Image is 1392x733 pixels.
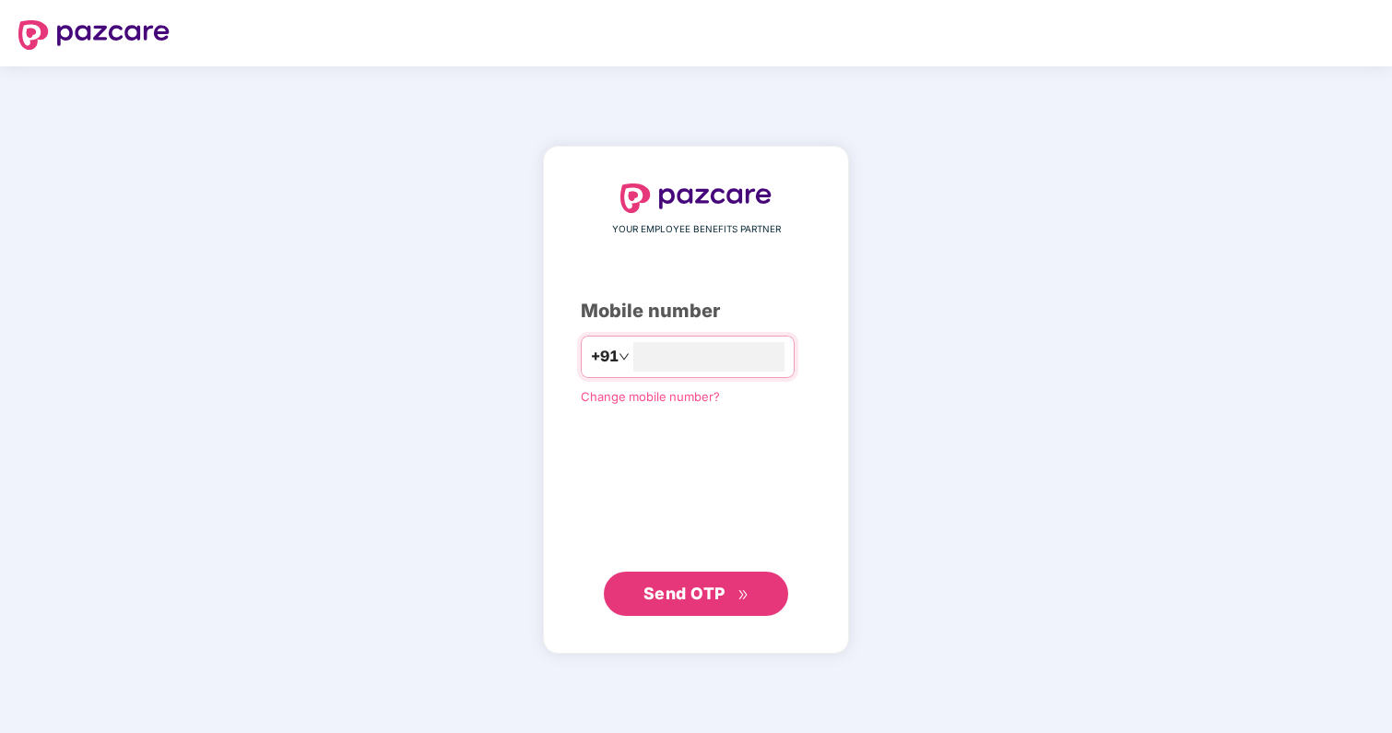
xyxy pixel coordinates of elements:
span: +91 [591,345,619,368]
span: Send OTP [643,584,725,603]
img: logo [18,20,170,50]
img: logo [620,183,772,213]
a: Change mobile number? [581,389,720,404]
span: YOUR EMPLOYEE BENEFITS PARTNER [612,222,781,237]
span: down [619,351,630,362]
button: Send OTPdouble-right [604,572,788,616]
span: double-right [737,589,749,601]
div: Mobile number [581,297,811,325]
